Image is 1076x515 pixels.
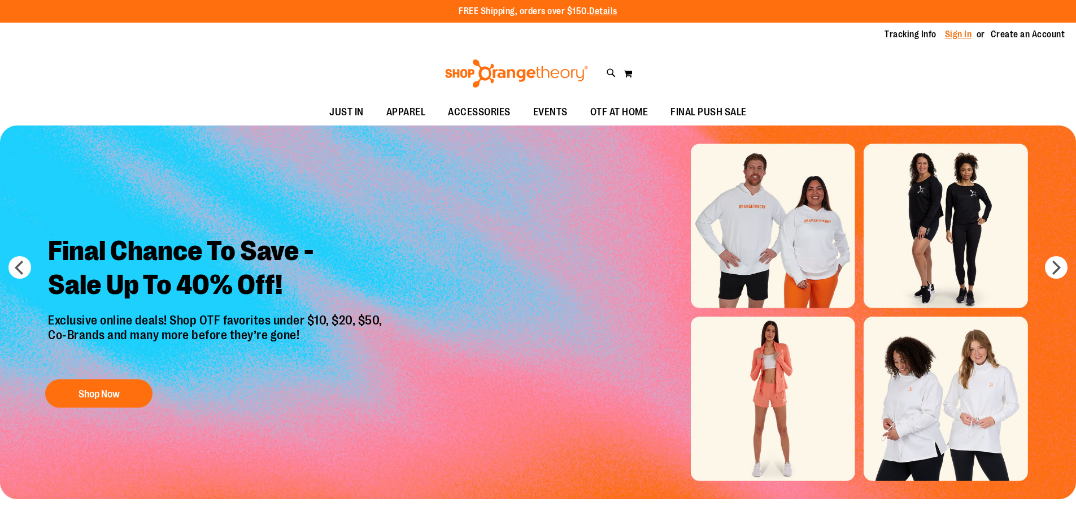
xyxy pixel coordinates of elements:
a: Final Chance To Save -Sale Up To 40% Off! Exclusive online deals! Shop OTF favorites under $10, $... [40,226,394,414]
img: Shop Orangetheory [443,59,590,88]
span: OTF AT HOME [590,99,648,125]
h2: Final Chance To Save - Sale Up To 40% Off! [40,226,394,313]
button: prev [8,256,31,279]
span: EVENTS [533,99,568,125]
span: FINAL PUSH SALE [670,99,747,125]
span: JUST IN [329,99,364,125]
button: Shop Now [45,379,153,408]
a: APPAREL [375,99,437,125]
a: Sign In [945,28,972,41]
a: Details [589,6,617,16]
a: JUST IN [318,99,375,125]
a: EVENTS [522,99,579,125]
a: OTF AT HOME [579,99,660,125]
a: Create an Account [991,28,1065,41]
span: ACCESSORIES [448,99,511,125]
button: next [1045,256,1068,279]
p: FREE Shipping, orders over $150. [459,5,617,18]
a: Tracking Info [885,28,936,41]
span: APPAREL [386,99,426,125]
p: Exclusive online deals! Shop OTF favorites under $10, $20, $50, Co-Brands and many more before th... [40,313,394,369]
a: ACCESSORIES [437,99,522,125]
a: FINAL PUSH SALE [659,99,758,125]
